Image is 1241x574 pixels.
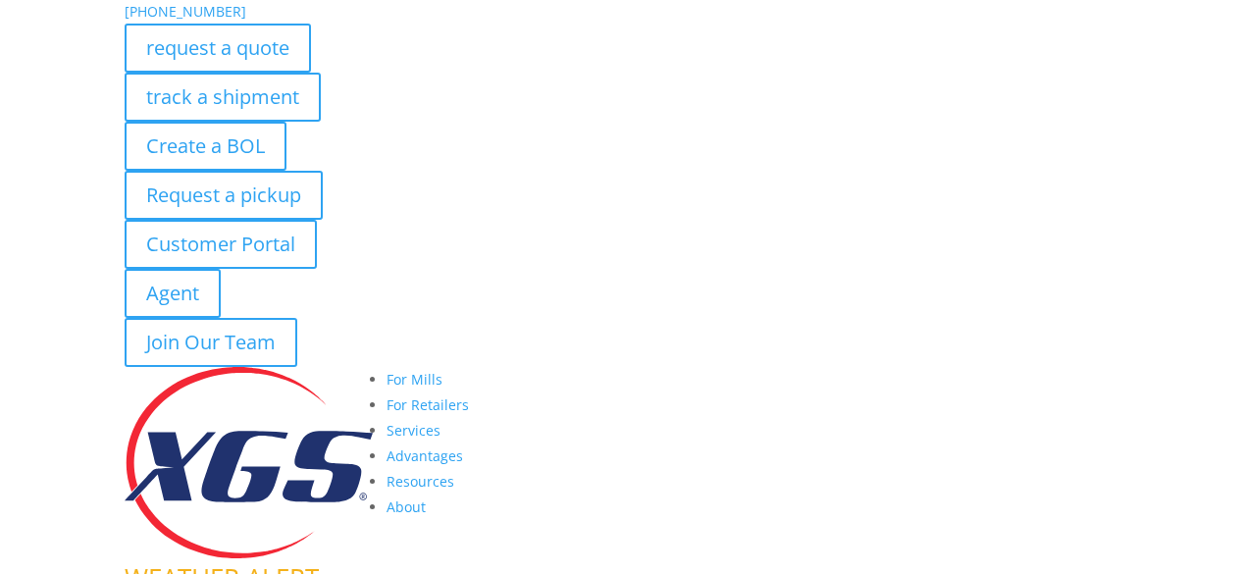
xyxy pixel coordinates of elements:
[125,220,317,269] a: Customer Portal
[125,24,311,73] a: request a quote
[125,269,221,318] a: Agent
[387,472,454,491] a: Resources
[125,73,321,122] a: track a shipment
[125,318,297,367] a: Join Our Team
[125,2,246,21] a: [PHONE_NUMBER]
[387,446,463,465] a: Advantages
[387,370,442,389] a: For Mills
[387,395,469,414] a: For Retailers
[125,122,286,171] a: Create a BOL
[387,497,426,516] a: About
[125,171,323,220] a: Request a pickup
[387,421,440,440] a: Services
